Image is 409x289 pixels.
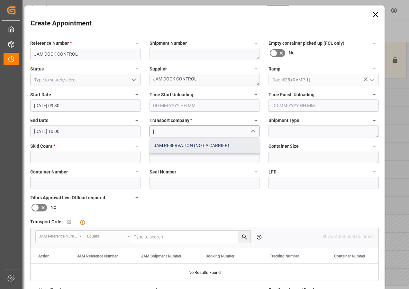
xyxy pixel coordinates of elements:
input: DD-MM-YYYY HH:MM [30,99,141,112]
button: search button [238,231,250,243]
span: Supplier [150,66,167,72]
button: Status [132,65,141,73]
span: Skid Count [30,143,55,150]
button: open menu [36,231,84,243]
button: open menu [128,75,138,85]
button: LFD [370,168,379,176]
span: Reference Number [30,40,72,47]
button: Time Finish Unloading [370,90,379,99]
span: Empty container picked up (FCL only) [268,40,344,47]
button: End Date [132,116,141,125]
button: Shipment Type [370,116,379,125]
span: JAM Shipment Number [141,254,181,258]
button: open menu [84,231,132,243]
span: No [50,204,56,211]
span: Transport company [150,117,192,124]
button: Shipment Number [251,39,259,47]
button: close menu [248,126,257,136]
button: Time Start Unloading [251,90,259,99]
span: Status [30,66,44,72]
button: Start Date [132,90,141,99]
span: Time Start Unloading [150,91,193,98]
span: End Date [30,117,49,124]
span: Time Finish Unloading [268,91,314,98]
span: Booking Number [205,254,234,258]
span: Seal Number [150,169,176,175]
button: Ramp [370,65,379,73]
span: Container Size [268,143,299,150]
div: JAM RESERVATION (NOT A CARRIER) [150,138,259,153]
h2: Create Appointment [31,18,92,29]
textarea: JAM DOCK CONTROL [150,74,260,86]
button: Seal Number [251,168,259,176]
div: Equals [87,232,125,239]
button: open menu [367,75,376,85]
button: Empty container picked up (FCL only) [370,39,379,47]
input: Type to search [132,231,250,243]
span: Tracking Number [270,254,299,258]
span: Shipment Number [150,40,187,47]
button: Container Number [132,168,141,176]
button: Skid Count * [132,142,141,150]
span: LFD [268,169,277,175]
span: Container Number [334,254,365,258]
input: Type to search/select [30,74,141,86]
span: 24hrs Approval Live Offload required [30,194,105,201]
span: No [289,50,295,56]
span: Ramp [268,66,280,72]
button: 24hrs Approval Live Offload required [132,193,141,202]
span: Shipment Type [268,117,299,124]
div: Action [38,254,50,258]
button: Container Size [370,142,379,150]
button: Supplier [251,65,259,73]
span: JAM Reference Number [77,254,118,258]
span: Start Date [30,91,51,98]
button: Transport company * [251,116,259,125]
input: DD-MM-YYYY HH:MM [268,99,379,112]
input: DD-MM-YYYY HH:MM [30,125,141,137]
span: Container Number [30,169,68,175]
button: Reference Number * [132,39,141,47]
input: DD-MM-YYYY HH:MM [150,99,260,112]
input: Type to search/select [268,74,379,86]
div: JAM Reference Number [39,232,77,239]
span: Transport Order [30,219,63,225]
